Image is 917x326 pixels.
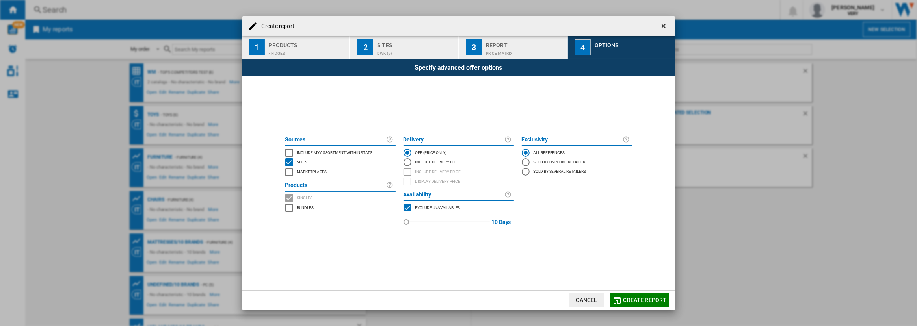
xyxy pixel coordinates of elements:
h4: Create report [258,22,294,30]
md-radio-button: OFF (price only) [404,148,514,157]
div: Sites [377,39,455,47]
md-checkbox: INCLUDE MY SITE [285,148,396,157]
span: Include my assortment within stats [297,149,373,155]
label: Delivery [404,135,504,144]
div: 4 [575,39,591,55]
span: Display delivery price [415,178,461,183]
md-checkbox: MARKETPLACES [285,167,396,177]
span: Marketplaces [297,169,327,174]
span: Bundles [297,204,314,210]
ng-md-icon: getI18NText('BUTTONS.CLOSE_DIALOG') [660,22,669,31]
md-checkbox: SHOW DELIVERY PRICE [404,177,514,187]
label: Sources [285,135,386,144]
span: Exclude unavailables [415,204,460,210]
md-radio-button: Include Delivery Fee [404,157,514,167]
md-radio-button: All references [522,148,632,157]
button: Create report [610,293,669,307]
md-checkbox: INCLUDE DELIVERY PRICE [404,167,514,177]
span: Sites [297,159,308,164]
div: Specify advanced offer options [242,59,675,76]
div: 1 [249,39,265,55]
label: Products [285,181,386,190]
div: Products [269,39,346,47]
div: 3 [466,39,482,55]
button: 1 Products Fridges [242,36,350,59]
button: Cancel [569,293,604,307]
button: getI18NText('BUTTONS.CLOSE_DIALOG') [657,18,672,34]
label: 10 Days [491,213,511,232]
span: Create report [623,297,667,303]
button: 3 Report Price Matrix [459,36,567,59]
md-checkbox: SITES [285,157,396,167]
md-checkbox: BUNDLES [285,203,396,213]
div: Fridges [269,47,346,56]
button: 4 Options [568,36,675,59]
div: Report [486,39,564,47]
span: Include delivery price [415,169,461,174]
label: Exclusivity [522,135,623,144]
md-radio-button: Sold by only one retailer [522,157,632,167]
md-checkbox: MARKETPLACES [404,203,514,213]
div: Options [595,39,672,47]
button: 2 Sites dwk (5) [350,36,459,59]
md-radio-button: Sold by several retailers [522,167,632,176]
div: 2 [357,39,373,55]
div: dwk (5) [377,47,455,56]
label: Availability [404,190,504,200]
md-slider: red [406,213,490,232]
div: Price Matrix [486,47,564,56]
span: Singles [297,194,312,200]
md-checkbox: SINGLE [285,193,396,203]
